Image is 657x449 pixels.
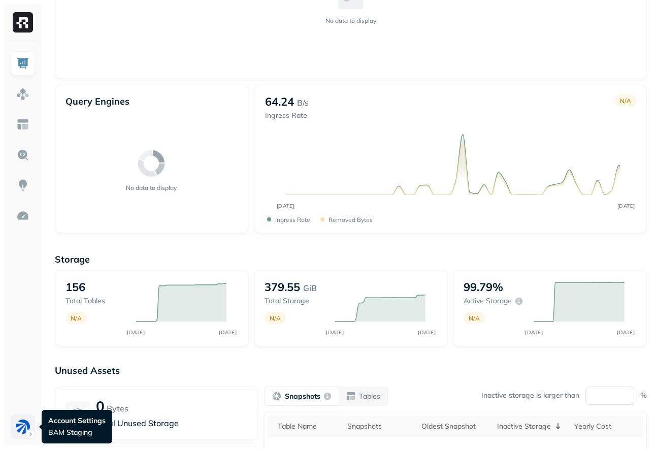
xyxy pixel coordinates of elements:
p: No data to display [126,184,177,191]
img: Optimization [16,209,29,222]
tspan: [DATE] [617,329,635,335]
p: 0 [96,397,105,415]
img: Dashboard [16,57,29,70]
p: Snapshots [285,392,320,401]
p: Inactive Storage [497,422,551,431]
div: Oldest Snapshot [421,422,487,431]
p: Ingress Rate [265,111,309,120]
p: N/A [469,314,480,322]
p: 99.79% [464,280,503,294]
p: 64.24 [265,94,294,109]
p: BAM Staging [48,428,106,437]
p: Tables [359,392,380,401]
tspan: [DATE] [127,329,145,335]
p: Inactive storage is larger than [481,391,579,400]
p: Ingress Rate [275,216,310,223]
tspan: [DATE] [276,203,294,209]
p: B/s [297,97,309,109]
tspan: [DATE] [418,329,436,335]
tspan: [DATE] [617,203,635,209]
tspan: [DATE] [219,329,237,335]
img: BAM Staging [16,420,30,434]
img: Ryft [13,12,33,33]
p: No data to display [325,17,376,24]
p: 156 [65,280,85,294]
p: Unused Assets [55,365,647,376]
p: Account Settings [48,416,106,426]
img: Query Explorer [16,148,29,162]
p: Total storage [265,296,325,306]
p: GiB [303,282,317,294]
p: % [640,391,647,400]
p: Removed bytes [328,216,373,223]
p: Total tables [65,296,126,306]
div: Snapshots [347,422,411,431]
p: Query Engines [65,95,238,107]
div: Table Name [278,422,337,431]
p: Active storage [464,296,512,306]
p: N/A [620,97,631,105]
p: 379.55 [265,280,300,294]
p: N/A [71,314,82,322]
img: Assets [16,87,29,101]
div: Yearly Cost [574,422,638,431]
img: Insights [16,179,29,192]
tspan: [DATE] [525,329,543,335]
p: Storage [55,253,647,265]
img: Asset Explorer [16,118,29,131]
p: Total Unused Storage [96,417,247,429]
p: N/A [270,314,281,322]
tspan: [DATE] [326,329,344,335]
p: Bytes [107,402,128,414]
